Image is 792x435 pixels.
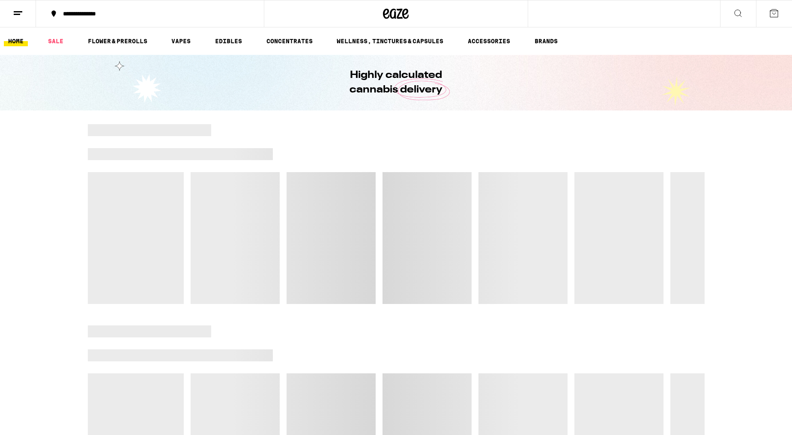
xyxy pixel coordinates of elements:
[262,36,317,46] a: CONCENTRATES
[4,36,28,46] a: HOME
[84,36,152,46] a: FLOWER & PREROLLS
[211,36,246,46] a: EDIBLES
[463,36,514,46] a: ACCESSORIES
[326,68,467,97] h1: Highly calculated cannabis delivery
[332,36,448,46] a: WELLNESS, TINCTURES & CAPSULES
[530,36,562,46] a: BRANDS
[167,36,195,46] a: VAPES
[44,36,68,46] a: SALE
